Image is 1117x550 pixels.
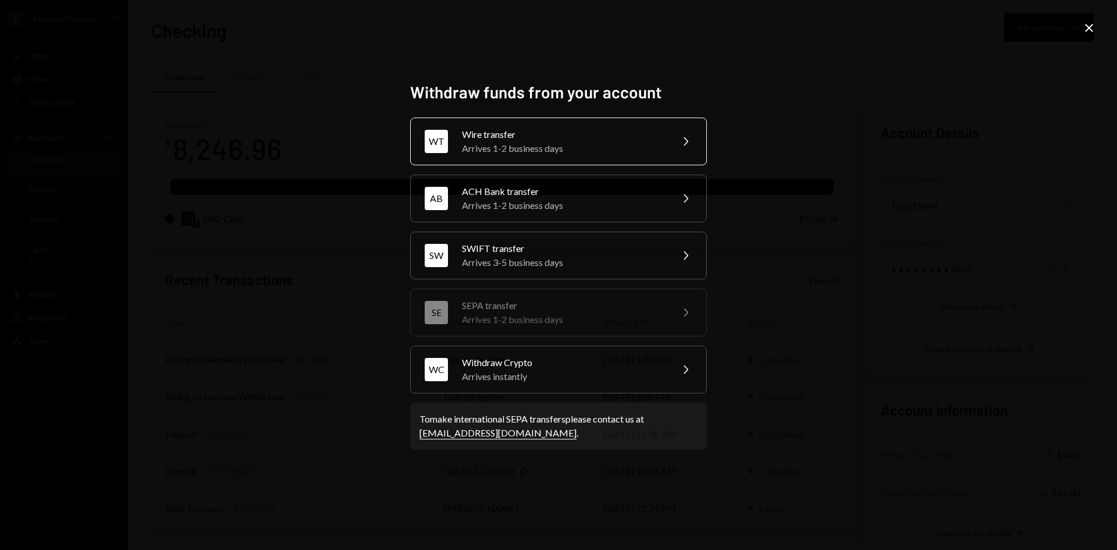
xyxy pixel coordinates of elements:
button: SWSWIFT transferArrives 3-5 business days [410,232,707,279]
div: To make international SEPA transfers please contact us at . [419,412,698,440]
a: [EMAIL_ADDRESS][DOMAIN_NAME] [419,427,577,439]
div: Arrives instantly [462,370,664,384]
div: SW [425,244,448,267]
div: Arrives 3-5 business days [462,256,664,269]
button: WCWithdraw CryptoArrives instantly [410,346,707,393]
div: Withdraw Crypto [462,356,664,370]
button: WTWire transferArrives 1-2 business days [410,118,707,165]
h2: Withdraw funds from your account [410,81,707,104]
div: ACH Bank transfer [462,184,664,198]
div: WC [425,358,448,381]
button: ABACH Bank transferArrives 1-2 business days [410,175,707,222]
div: WT [425,130,448,153]
button: SESEPA transferArrives 1-2 business days [410,289,707,336]
div: Wire transfer [462,127,664,141]
div: AB [425,187,448,210]
div: SE [425,301,448,324]
div: SEPA transfer [462,299,664,313]
div: SWIFT transfer [462,242,664,256]
div: Arrives 1-2 business days [462,313,664,327]
div: Arrives 1-2 business days [462,198,664,212]
div: Arrives 1-2 business days [462,141,664,155]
